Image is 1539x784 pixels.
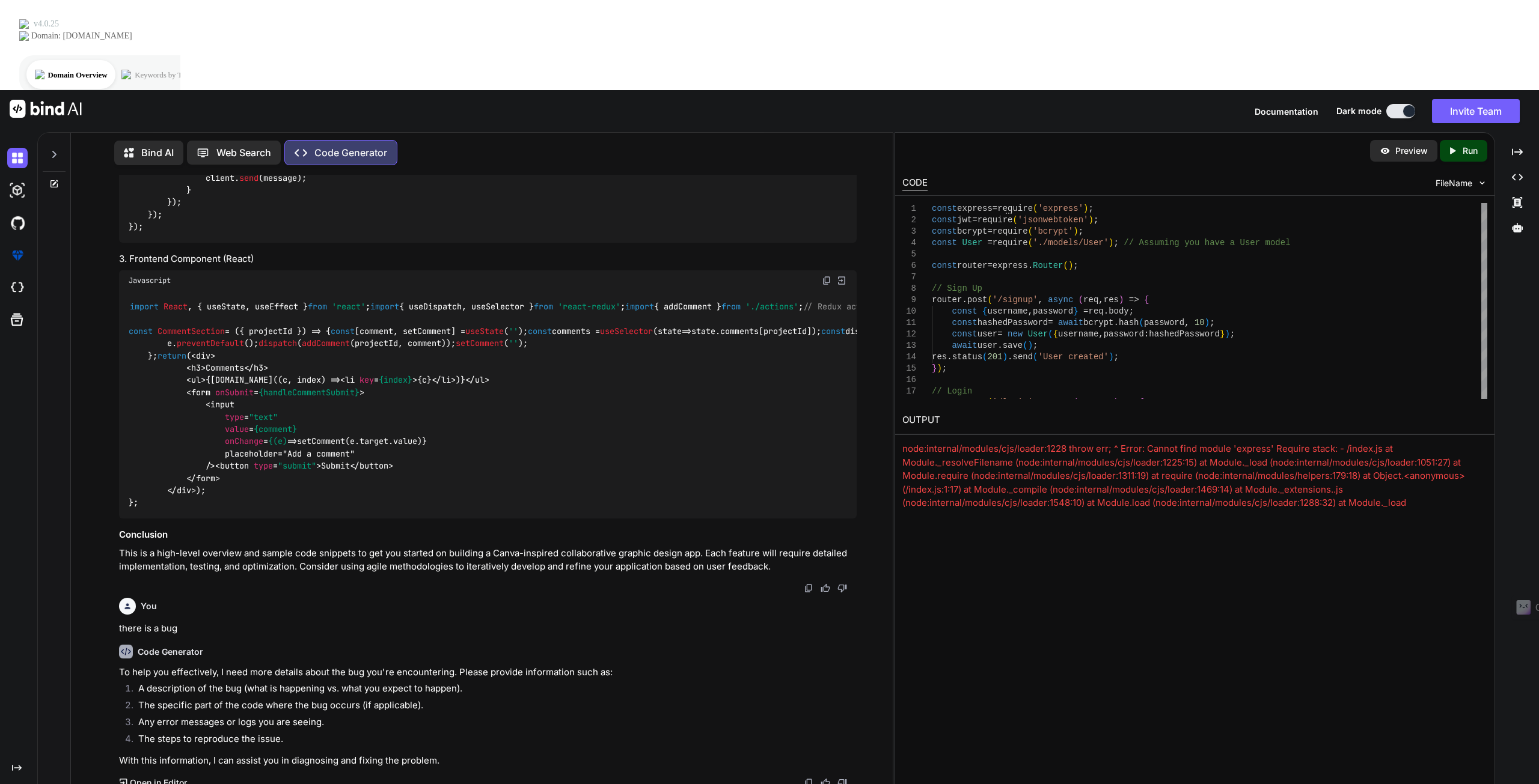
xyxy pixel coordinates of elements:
[1139,318,1143,327] span: (
[997,329,1002,339] span: =
[254,424,297,434] span: {comment}
[177,485,191,496] span: div
[1104,329,1144,339] span: password
[528,326,552,336] span: const
[191,362,201,373] span: h3
[1033,341,1038,350] span: ;
[957,261,987,270] span: router
[1043,398,1068,407] span: async
[1083,306,1088,316] span: =
[1144,329,1149,339] span: :
[1088,306,1103,316] span: req
[210,400,234,410] span: input
[1028,306,1033,316] span: ,
[978,215,1013,225] span: require
[10,100,82,118] img: Bind AI
[1098,329,1103,339] span: ,
[625,301,654,312] span: import
[902,374,916,386] div: 16
[972,215,977,225] span: =
[932,204,957,213] span: const
[332,301,366,312] span: 'react'
[1109,306,1129,316] span: body
[993,398,1033,407] span: '/login'
[141,600,157,612] h6: You
[902,317,916,329] div: 11
[997,341,1002,350] span: .
[967,398,988,407] span: post
[821,583,830,593] img: like
[902,306,916,317] div: 10
[186,473,220,484] span: </ >
[1048,295,1073,305] span: async
[1124,238,1290,248] span: // Assuming you have a User model
[254,461,273,472] span: type
[987,226,992,236] span: =
[932,284,982,293] span: // Sign Up
[1079,295,1083,305] span: (
[1033,306,1073,316] span: password
[196,473,215,484] span: form
[19,19,29,29] img: logo_orange.svg
[191,387,210,398] span: form
[129,123,869,233] code: = ( ); wss = . ({ : }); wss. ( , { ws. ( , { wss. . ( { (client. === . ) { client. (message); } }...
[1210,318,1214,327] span: ;
[1028,238,1033,248] span: (
[31,31,132,41] div: Domain: [DOMAIN_NAME]
[191,350,215,361] span: < >
[119,528,857,542] h3: Conclusion
[1098,398,1113,407] span: res
[129,326,153,336] span: const
[1094,398,1098,407] span: ,
[902,283,916,294] div: 8
[1028,329,1048,339] span: User
[1038,295,1042,305] span: ,
[821,326,845,336] span: const
[987,261,992,270] span: =
[1098,295,1103,305] span: ,
[465,326,504,336] span: useState
[19,31,29,41] img: website_grey.svg
[1129,295,1139,305] span: =>
[186,375,206,386] span: < >
[1184,318,1189,327] span: ,
[177,338,244,349] span: preventDefault
[932,386,972,396] span: // Login
[129,716,857,732] li: Any error messages or logs you are seeing.
[1079,398,1094,407] span: req
[314,145,387,160] p: Code Generator
[1104,295,1119,305] span: res
[902,214,916,226] div: 2
[1003,352,1008,362] span: )
[215,387,254,398] span: onSubmit
[822,276,831,285] img: copy
[1079,226,1083,236] span: ;
[225,436,263,447] span: onChange
[308,301,327,312] span: from
[1018,215,1089,225] span: 'jsonwebtoken'
[129,350,489,496] span: Comments {[DOMAIN_NAME]((c, index) => {c} )} setComment(e.target.value)} placeholder="Add a comme...
[952,306,977,316] span: const
[129,400,302,447] span: < = = = =>
[993,295,1038,305] span: '/signup'
[962,295,967,305] span: .
[987,352,1002,362] span: 201
[1012,352,1033,362] span: send
[379,375,412,386] span: {index}
[902,272,916,283] div: 7
[220,461,249,472] span: button
[803,301,952,312] span: // Redux action to add comments
[249,412,278,422] span: "text"
[7,180,28,201] img: darkAi-studio
[952,318,977,327] span: const
[942,363,947,373] span: ;
[138,646,203,658] h6: Code Generator
[1028,261,1033,270] span: .
[1053,329,1058,339] span: {
[441,375,451,386] span: li
[1230,329,1235,339] span: ;
[937,363,941,373] span: )
[957,215,972,225] span: jwt
[932,295,962,305] span: router
[932,226,957,236] span: const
